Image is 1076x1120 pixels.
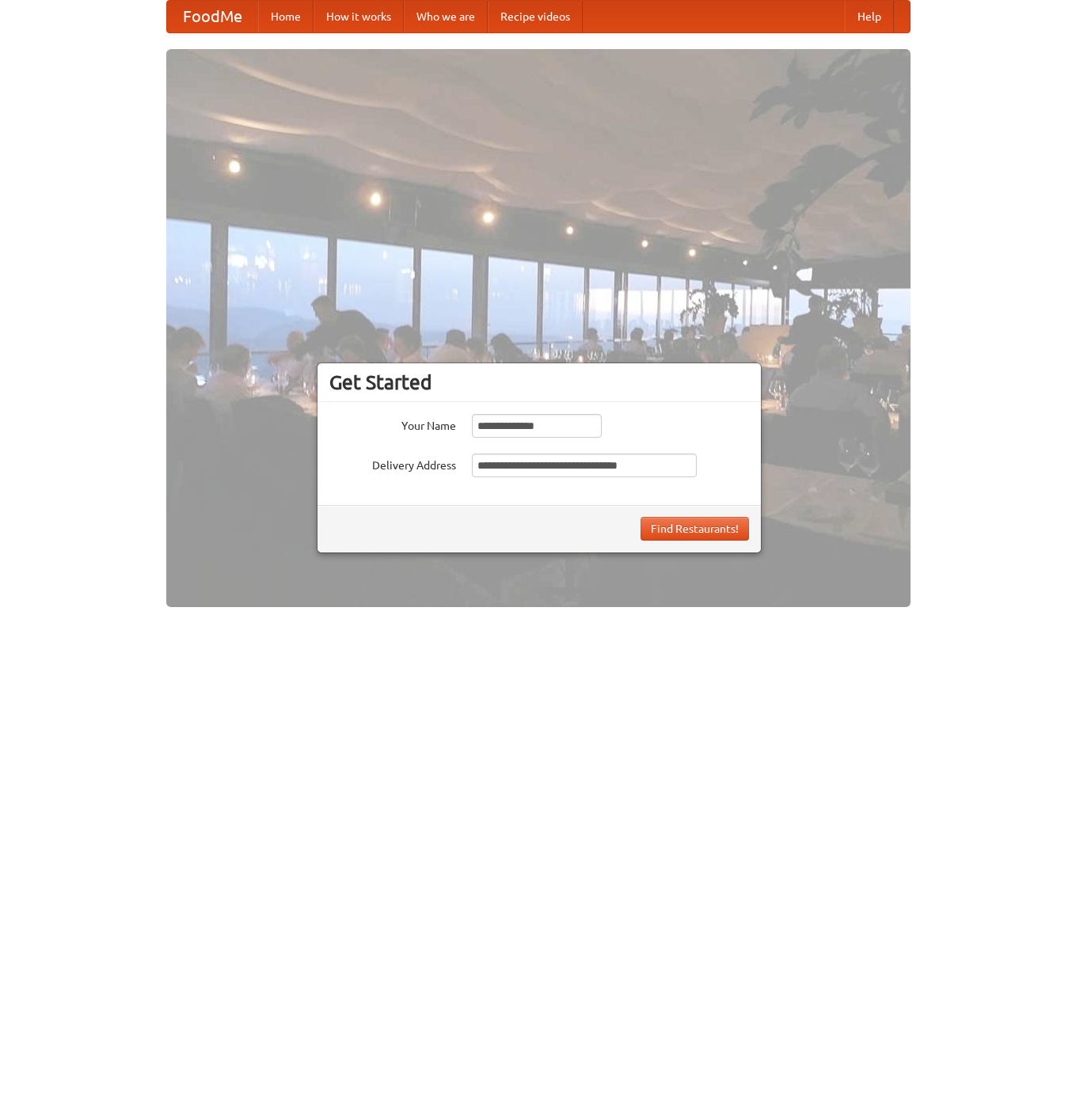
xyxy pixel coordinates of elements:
label: Delivery Address [329,454,456,473]
a: FoodMe [167,1,258,32]
a: Recipe videos [488,1,583,32]
a: Help [845,1,894,32]
label: Your Name [329,414,456,434]
a: Who we are [404,1,488,32]
a: Home [258,1,314,32]
h3: Get Started [329,370,749,394]
a: How it works [314,1,404,32]
button: Find Restaurants! [641,517,749,541]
